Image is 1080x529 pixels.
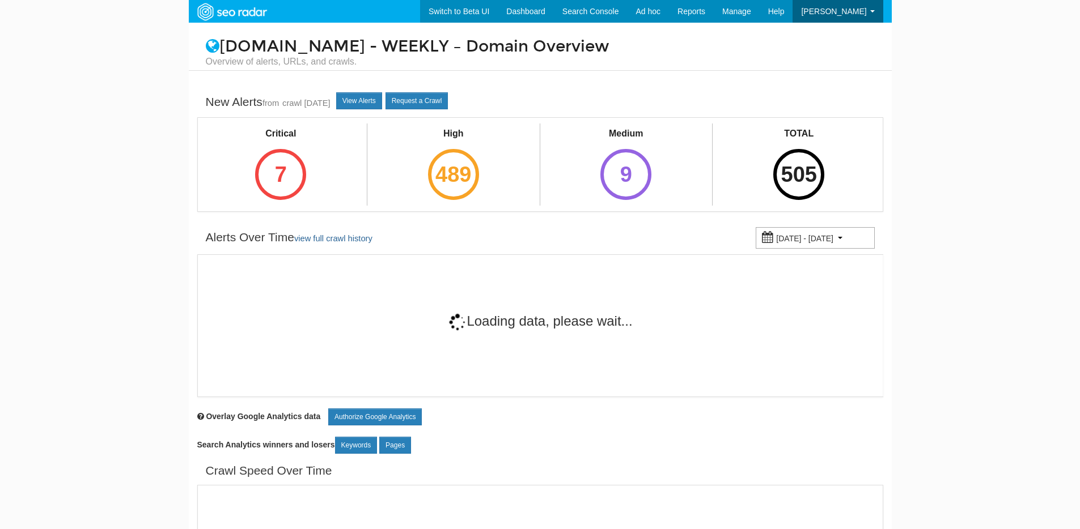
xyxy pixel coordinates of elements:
div: High [418,127,489,140]
div: Alerts Over Time [206,229,372,247]
a: crawl [DATE] [282,99,331,108]
div: TOTAL [763,127,835,140]
div: New Alerts [206,93,331,112]
span: Search Console [562,7,619,16]
span: Reports [677,7,705,16]
span: Ad hoc [636,7,660,16]
small: from [262,99,279,108]
small: [DATE] - [DATE] [776,234,833,243]
img: SEORadar [193,2,271,22]
span: Overlay chart with Google Analytics data [206,412,320,421]
a: Request a Crawl [386,92,448,109]
span: Manage [722,7,751,16]
div: 7 [255,149,306,200]
small: Overview of alerts, URLs, and crawls. [206,56,875,68]
div: 489 [428,149,479,200]
label: Search Analytics winners and losers [197,437,412,454]
span: Help [768,7,785,16]
div: Crawl Speed Over Time [206,462,332,479]
a: Keywords [335,437,378,454]
a: Authorize Google Analytics [328,408,422,425]
a: view full crawl history [294,234,372,243]
div: 505 [773,149,824,200]
h1: [DOMAIN_NAME] - WEEKLY – Domain Overview [197,38,883,68]
div: Medium [590,127,662,140]
div: Critical [245,127,316,140]
a: Pages [379,437,411,454]
a: View Alerts [336,92,382,109]
span: [PERSON_NAME] [801,7,866,16]
img: 11-4dc14fe5df68d2ae899e237faf9264d6df02605dd655368cb856cd6ce75c7573.gif [448,313,467,331]
div: 9 [600,149,651,200]
span: Loading data, please wait... [448,313,632,329]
